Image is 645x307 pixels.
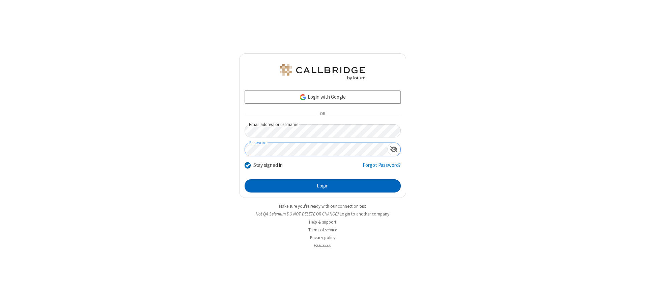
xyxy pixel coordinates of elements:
img: google-icon.png [299,94,307,101]
label: Stay signed in [253,161,283,169]
button: Login to another company [340,211,389,217]
a: Privacy policy [310,235,335,240]
div: Show password [387,143,400,155]
li: v2.6.353.0 [239,242,406,249]
li: Not QA Selenium DO NOT DELETE OR CHANGE? [239,211,406,217]
a: Terms of service [308,227,337,233]
a: Help & support [309,219,336,225]
span: OR [317,109,328,119]
a: Login with Google [245,90,401,104]
input: Email address or username [245,124,401,137]
a: Make sure you're ready with our connection test [279,203,366,209]
img: QA Selenium DO NOT DELETE OR CHANGE [279,64,366,80]
a: Forgot Password? [363,161,401,174]
button: Login [245,179,401,193]
input: Password [245,143,387,156]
